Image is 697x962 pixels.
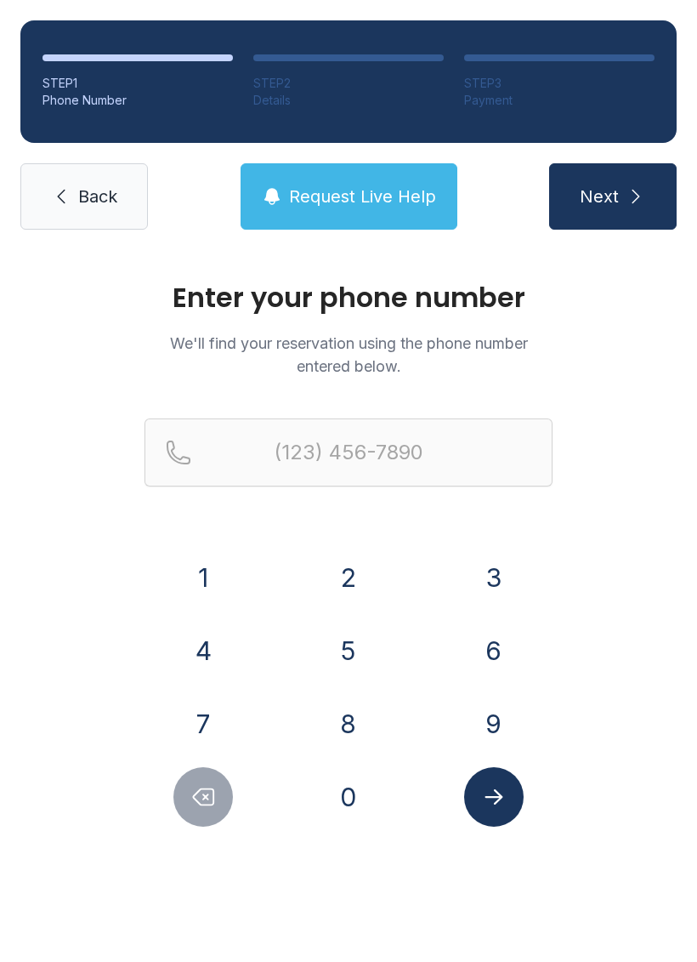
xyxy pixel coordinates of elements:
[464,548,524,607] button: 3
[464,75,654,92] div: STEP 3
[289,185,436,208] span: Request Live Help
[319,694,378,754] button: 8
[144,332,552,378] p: We'll find your reservation using the phone number entered below.
[173,548,233,607] button: 1
[42,75,233,92] div: STEP 1
[319,548,378,607] button: 2
[464,92,654,109] div: Payment
[173,694,233,754] button: 7
[144,418,552,487] input: Reservation phone number
[464,767,524,827] button: Submit lookup form
[319,621,378,680] button: 5
[173,767,233,827] button: Delete number
[253,92,444,109] div: Details
[173,621,233,680] button: 4
[464,694,524,754] button: 9
[42,92,233,109] div: Phone Number
[78,185,117,208] span: Back
[253,75,444,92] div: STEP 2
[464,621,524,680] button: 6
[144,284,552,311] h1: Enter your phone number
[580,185,619,208] span: Next
[319,767,378,827] button: 0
